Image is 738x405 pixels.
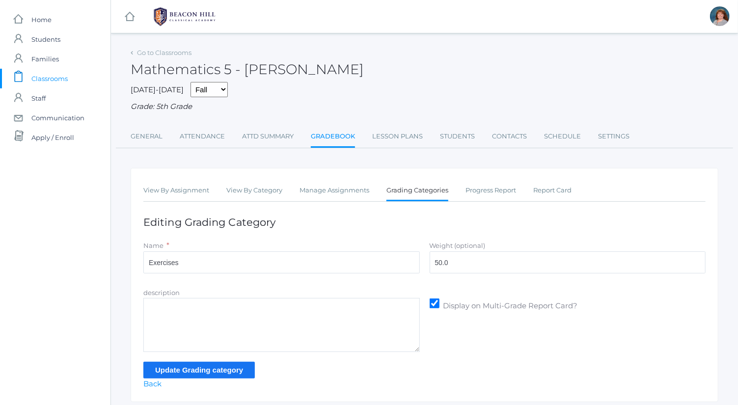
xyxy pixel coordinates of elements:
[131,62,364,77] h2: Mathematics 5 - [PERSON_NAME]
[131,85,184,94] span: [DATE]-[DATE]
[440,127,475,146] a: Students
[148,4,221,29] img: BHCALogos-05-308ed15e86a5a0abce9b8dd61676a3503ac9727e845dece92d48e8588c001991.png
[242,127,294,146] a: Attd Summary
[441,300,579,313] span: Display on Multi-Grade Report Card?
[31,128,74,147] span: Apply / Enroll
[226,181,282,200] a: View By Category
[143,242,164,249] label: Name
[430,298,439,308] input: Display on Multi-Grade Report Card?
[31,108,84,128] span: Communication
[311,127,355,148] a: Gradebook
[131,127,163,146] a: General
[544,127,581,146] a: Schedule
[131,101,718,112] div: Grade: 5th Grade
[143,379,162,388] a: Back
[143,216,706,228] h1: Editing Grading Category
[143,362,255,378] input: Update Grading category
[31,29,60,49] span: Students
[143,181,209,200] a: View By Assignment
[598,127,629,146] a: Settings
[180,127,225,146] a: Attendance
[137,49,191,56] a: Go to Classrooms
[533,181,572,200] a: Report Card
[710,6,730,26] div: Sarah Bence
[31,49,59,69] span: Families
[31,88,46,108] span: Staff
[492,127,527,146] a: Contacts
[430,242,486,249] label: Weight (optional)
[386,181,448,202] a: Grading Categories
[300,181,369,200] a: Manage Assignments
[372,127,423,146] a: Lesson Plans
[31,69,68,88] span: Classrooms
[31,10,52,29] span: Home
[465,181,516,200] a: Progress Report
[143,289,180,297] label: description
